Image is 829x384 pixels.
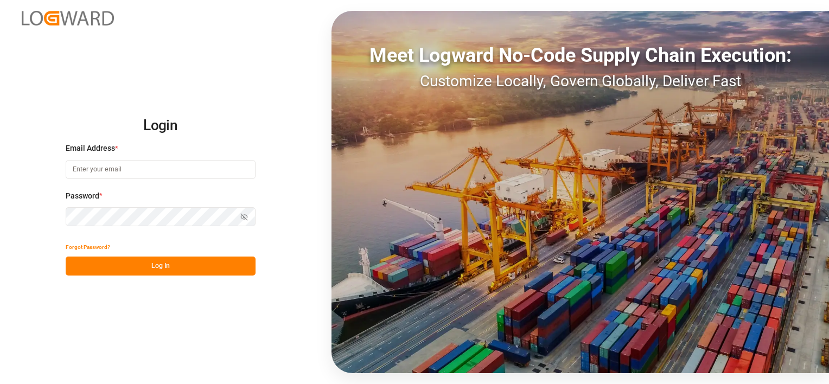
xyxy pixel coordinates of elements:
[66,190,99,202] span: Password
[66,160,256,179] input: Enter your email
[66,238,110,257] button: Forgot Password?
[66,257,256,276] button: Log In
[66,108,256,143] h2: Login
[331,41,829,70] div: Meet Logward No-Code Supply Chain Execution:
[22,11,114,25] img: Logward_new_orange.png
[331,70,829,93] div: Customize Locally, Govern Globally, Deliver Fast
[66,143,115,154] span: Email Address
